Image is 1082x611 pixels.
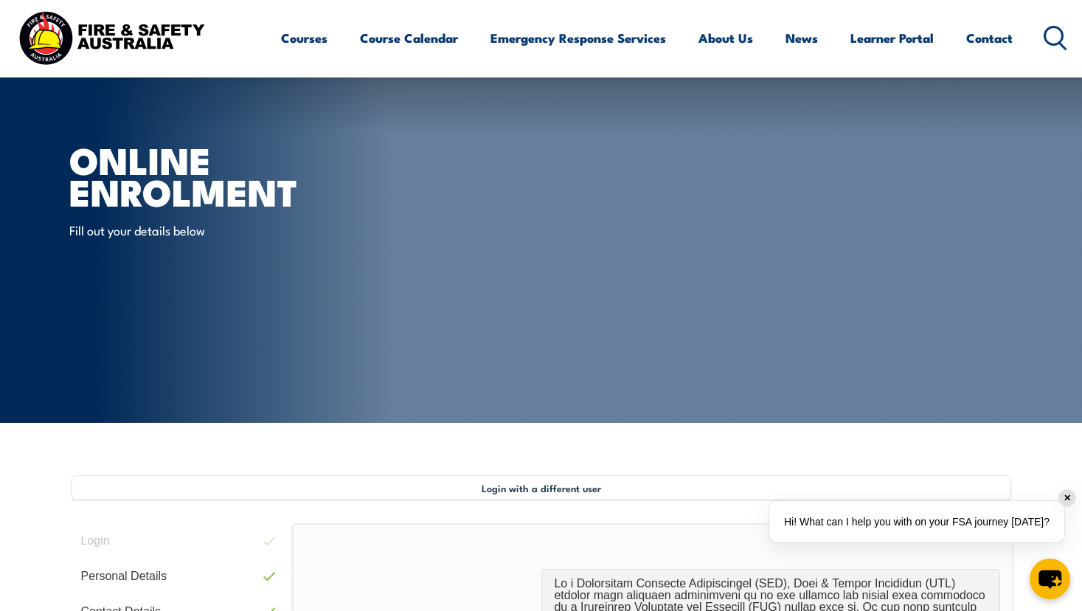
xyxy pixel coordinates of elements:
[769,501,1064,542] div: Hi! What can I help you with on your FSA journey [DATE]?
[69,559,285,594] a: Personal Details
[490,18,666,58] a: Emergency Response Services
[966,18,1013,58] a: Contact
[786,18,818,58] a: News
[1030,559,1070,599] button: chat-button
[1059,490,1075,506] div: ✕
[281,18,327,58] a: Courses
[69,143,434,207] h1: Online Enrolment
[850,18,934,58] a: Learner Portal
[698,18,753,58] a: About Us
[69,221,339,238] p: Fill out your details below
[360,18,458,58] a: Course Calendar
[482,482,601,494] span: Login with a different user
